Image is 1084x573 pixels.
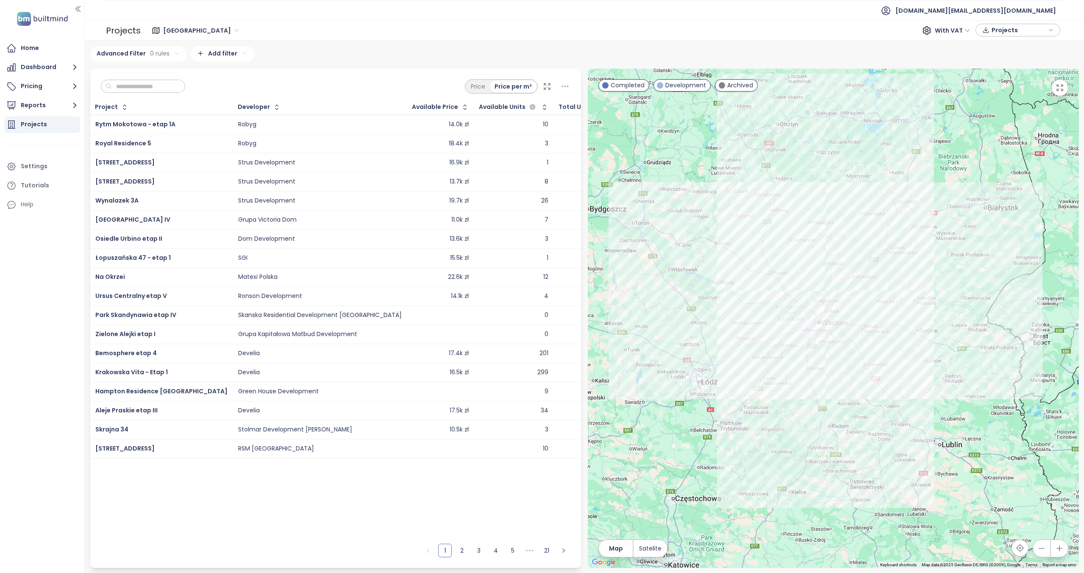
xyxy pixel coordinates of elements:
span: ••• [523,544,536,557]
a: Łopuszańska 47 - etap 1 [95,253,171,262]
span: right [561,548,566,553]
div: 16.9k zł [449,159,469,167]
div: 26 [541,197,548,205]
a: 3 [473,544,485,557]
span: Osiedle Urbino etap II [95,234,162,243]
div: Home [21,43,39,53]
span: Warszawa [163,24,239,37]
a: 1 [439,544,451,557]
div: Ronson Development [238,292,302,300]
span: Satelite [639,544,662,553]
div: Green House Development [238,388,319,395]
div: 0 [545,312,548,319]
a: Park Skandynawia etap IV [95,311,176,319]
div: Available Units [479,102,538,112]
a: [STREET_ADDRESS] [95,444,155,453]
div: 8 [545,178,548,186]
div: Help [21,199,33,210]
div: 201 [539,350,548,357]
a: Tutorials [4,177,80,194]
li: 5 [506,544,520,557]
a: Rytm Mokotowa - etap 1A [95,120,175,128]
div: 14.0k zł [449,121,469,128]
a: Settings [4,158,80,175]
div: Price [466,81,490,92]
div: Stolmar Development [PERSON_NAME] [238,426,352,434]
div: 17.5k zł [450,407,469,414]
li: Next 5 Pages [523,544,536,557]
span: Available Units [479,104,525,110]
button: Reports [4,97,80,114]
div: Dom Development [238,235,295,243]
div: Projects [21,119,47,130]
div: Project [95,104,118,110]
div: 3 [545,235,548,243]
span: Archived [727,81,753,90]
div: 16.5k zł [450,369,469,376]
a: Terms (opens in new tab) [1026,562,1037,567]
div: 34 [541,407,548,414]
div: Total Units [559,104,593,110]
div: Matexi Polska [238,273,278,281]
a: Krakowska Vita - Etap 1 [95,368,168,376]
div: 7 [545,216,548,224]
a: Projects [4,116,80,133]
div: Grupa Victoria Dom [238,216,297,224]
button: Pricing [4,78,80,95]
img: logo [14,10,70,28]
a: [STREET_ADDRESS] [95,177,155,186]
div: 15.5k zł [450,254,469,262]
button: Satelite [634,540,667,557]
span: Projects [992,24,1046,36]
div: 1 [547,159,548,167]
a: [STREET_ADDRESS] [95,158,155,167]
a: Royal Residence 5 [95,139,151,147]
li: 21 [540,544,553,557]
li: 3 [472,544,486,557]
div: Develia [238,369,260,376]
span: 0 rules [150,49,170,58]
a: Bemosphere etap 4 [95,349,157,357]
div: Add filter [191,46,254,62]
a: Home [4,40,80,57]
div: 11.0k zł [451,216,469,224]
a: Open this area in Google Maps (opens a new window) [590,557,618,568]
div: Developer [238,104,270,110]
span: Na Okrzei [95,273,125,281]
button: Keyboard shortcuts [880,562,917,568]
li: 1 [438,544,452,557]
span: Skrajna 34 [95,425,128,434]
a: Wynalazek 3A [95,196,139,205]
a: 2 [456,544,468,557]
button: left [421,544,435,557]
div: Grupa Kapitałowa Matbud Development [238,331,357,338]
div: 19.7k zł [449,197,469,205]
span: Ursus Centralny etap V [95,292,167,300]
span: left [425,548,431,553]
div: SGI [238,254,247,262]
li: Next Page [557,544,570,557]
span: Aleje Praskie etap III [95,406,158,414]
div: 10.5k zł [450,426,469,434]
span: Map [609,544,623,553]
a: [GEOGRAPHIC_DATA] IV [95,215,170,224]
a: Zielone Alejki etap I [95,330,156,338]
button: right [557,544,570,557]
a: 4 [489,544,502,557]
span: With VAT [935,24,970,37]
div: Robyg [238,121,256,128]
div: Price per m² [490,81,536,92]
span: Map data ©2025 GeoBasis-DE/BKG (©2009), Google [922,562,1020,567]
div: Strus Development [238,178,295,186]
a: 5 [506,544,519,557]
div: 299 [537,369,548,376]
